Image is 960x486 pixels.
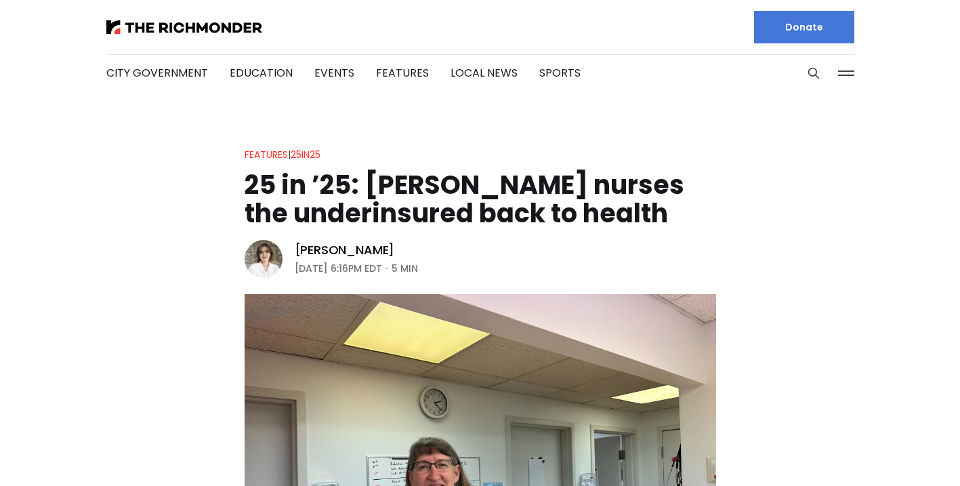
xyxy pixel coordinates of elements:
[106,65,208,81] a: City Government
[295,260,382,277] time: [DATE] 6:16PM EDT
[245,171,716,228] h1: 25 in ’25: [PERSON_NAME] nurses the underinsured back to health
[804,63,824,83] button: Search this site
[451,65,518,81] a: Local News
[392,260,418,277] span: 5 min
[230,65,293,81] a: Education
[106,20,262,34] img: The Richmonder
[376,65,429,81] a: Features
[245,146,320,163] div: |
[754,11,854,43] a: Donate
[539,65,581,81] a: Sports
[245,240,283,278] img: Eleanor Shaw
[314,65,354,81] a: Events
[295,242,395,258] a: [PERSON_NAME]
[245,148,288,161] a: Features
[291,148,320,161] a: 25in25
